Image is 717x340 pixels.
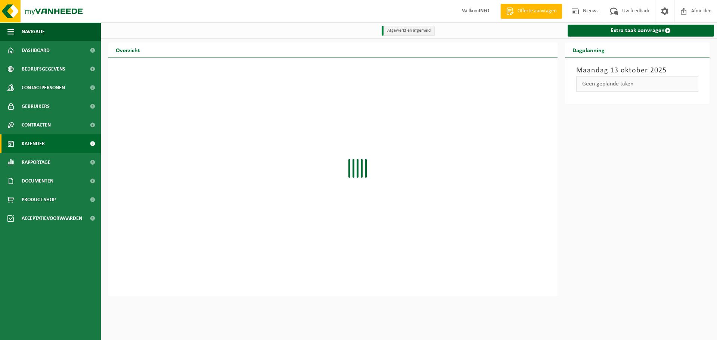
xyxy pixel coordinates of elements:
[22,97,50,116] span: Gebruikers
[382,26,435,36] li: Afgewerkt en afgemeld
[576,76,699,92] div: Geen geplande taken
[22,134,45,153] span: Kalender
[516,7,558,15] span: Offerte aanvragen
[22,78,65,97] span: Contactpersonen
[479,8,489,14] strong: INFO
[108,43,148,57] h2: Overzicht
[22,209,82,228] span: Acceptatievoorwaarden
[22,190,56,209] span: Product Shop
[22,22,45,41] span: Navigatie
[22,172,53,190] span: Documenten
[22,116,51,134] span: Contracten
[500,4,562,19] a: Offerte aanvragen
[22,153,50,172] span: Rapportage
[576,65,699,76] h3: Maandag 13 oktober 2025
[22,41,50,60] span: Dashboard
[22,60,65,78] span: Bedrijfsgegevens
[568,25,714,37] a: Extra taak aanvragen
[565,43,612,57] h2: Dagplanning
